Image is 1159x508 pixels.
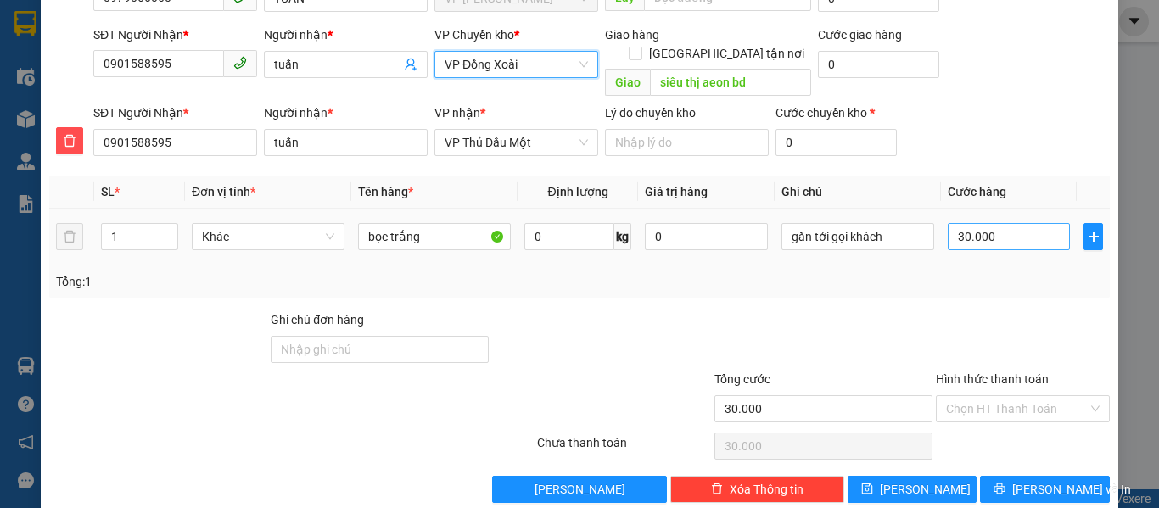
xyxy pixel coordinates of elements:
span: Khác [202,224,334,249]
div: Tổng: 1 [56,272,449,291]
div: HÀ [162,55,277,75]
label: Hình thức thanh toán [936,372,1049,386]
div: Chưa thanh toán [535,433,713,463]
input: 0 [645,223,767,250]
span: Cước hàng [948,185,1006,198]
div: VP Đồng Xoài [162,14,277,55]
span: [PERSON_NAME] và In [1012,480,1131,499]
input: Ghi chú đơn hàng [271,336,489,363]
span: SL [101,185,115,198]
span: CC : [160,114,183,131]
span: Tên hàng [358,185,413,198]
span: delete [711,483,723,496]
div: SĐT Người Nhận [93,25,257,44]
span: Nhận: [162,16,203,34]
span: Gửi: [14,16,41,34]
input: VD: Bàn, Ghế [358,223,511,250]
span: Định lượng [547,185,607,198]
button: delete [56,223,83,250]
span: Giao hàng [605,28,659,42]
div: Người nhận [264,25,428,44]
button: plus [1083,223,1103,250]
div: 160.000 [160,109,279,133]
span: Xóa Thông tin [730,480,803,499]
span: phone [233,56,247,70]
input: Cước giao hàng [818,51,939,78]
label: Cước giao hàng [818,28,902,42]
div: Người nhận [264,103,428,122]
input: Lý do chuyển kho [605,129,769,156]
span: VP Đồng Xoài [445,52,588,77]
span: Giao [605,69,650,96]
span: VP Chuyển kho [434,28,514,42]
span: delete [57,134,82,148]
label: Ghi chú đơn hàng [271,313,364,327]
div: LAN ANH [14,55,150,75]
span: Tổng cước [714,372,770,386]
input: SĐT người nhận [93,129,257,156]
span: save [861,483,873,496]
button: [PERSON_NAME] [492,476,666,503]
button: printer[PERSON_NAME] và In [980,476,1110,503]
span: [PERSON_NAME] [535,480,625,499]
span: plus [1084,230,1102,243]
span: printer [994,483,1005,496]
input: Tên người nhận [264,129,428,156]
button: delete [56,127,83,154]
span: kg [614,223,631,250]
button: deleteXóa Thông tin [670,476,844,503]
span: [GEOGRAPHIC_DATA] tận nơi [642,44,811,63]
span: VP nhận [434,106,480,120]
input: Dọc đường [650,69,811,96]
span: Giá trị hàng [645,185,708,198]
div: VP [PERSON_NAME] [14,14,150,55]
span: user-add [404,58,417,71]
div: Cước chuyển kho [775,103,897,122]
span: Đơn vị tính [192,185,255,198]
th: Ghi chú [775,176,941,209]
label: Lý do chuyển kho [605,106,696,120]
span: [PERSON_NAME] [880,480,971,499]
button: save[PERSON_NAME] [848,476,977,503]
span: VP Thủ Dầu Một [445,130,588,155]
div: SĐT Người Nhận [93,103,257,122]
input: Ghi Chú [781,223,934,250]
